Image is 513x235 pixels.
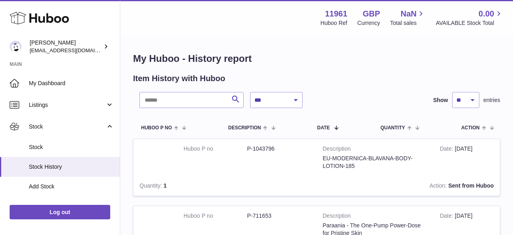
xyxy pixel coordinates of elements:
[461,125,480,131] span: Action
[436,19,503,27] span: AVAILABLE Stock Total
[29,123,105,131] span: Stock
[440,145,454,154] strong: Date
[390,19,426,27] span: Total sales
[10,205,110,219] a: Log out
[390,8,426,27] a: NaN Total sales
[141,125,172,131] span: Huboo P no
[29,101,105,109] span: Listings
[323,212,428,222] strong: Description
[139,182,164,191] strong: Quantity
[357,19,380,27] div: Currency
[29,202,114,210] span: Delivery History
[400,8,416,19] span: NaN
[433,96,448,104] label: Show
[363,8,380,19] strong: GBP
[247,212,311,220] dd: P-711653
[184,145,247,153] dt: Huboo P no
[440,213,454,221] strong: Date
[29,143,114,151] span: Stock
[133,52,500,65] h1: My Huboo - History report
[483,96,500,104] span: entries
[247,145,311,153] dd: P-1043796
[317,139,434,176] td: EU-MODERNICA-BLAVANA-BODY-LOTION-185
[479,8,494,19] span: 0.00
[30,39,102,54] div: [PERSON_NAME]
[430,182,448,191] strong: Action
[228,125,261,131] span: Description
[30,47,118,53] span: [EMAIL_ADDRESS][DOMAIN_NAME]
[133,176,200,196] td: 1
[29,163,114,171] span: Stock History
[133,73,225,84] h2: Item History with Huboo
[29,80,114,87] span: My Dashboard
[436,8,503,27] a: 0.00 AVAILABLE Stock Total
[184,212,247,220] dt: Huboo P no
[325,8,347,19] strong: 11961
[434,139,500,176] td: [DATE]
[29,183,114,190] span: Add Stock
[317,125,330,131] span: Date
[10,41,22,53] img: internalAdmin-11961@internal.huboo.com
[323,145,428,155] strong: Description
[448,182,494,189] strong: Sent from Huboo
[380,125,405,131] span: Quantity
[321,19,347,27] div: Huboo Ref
